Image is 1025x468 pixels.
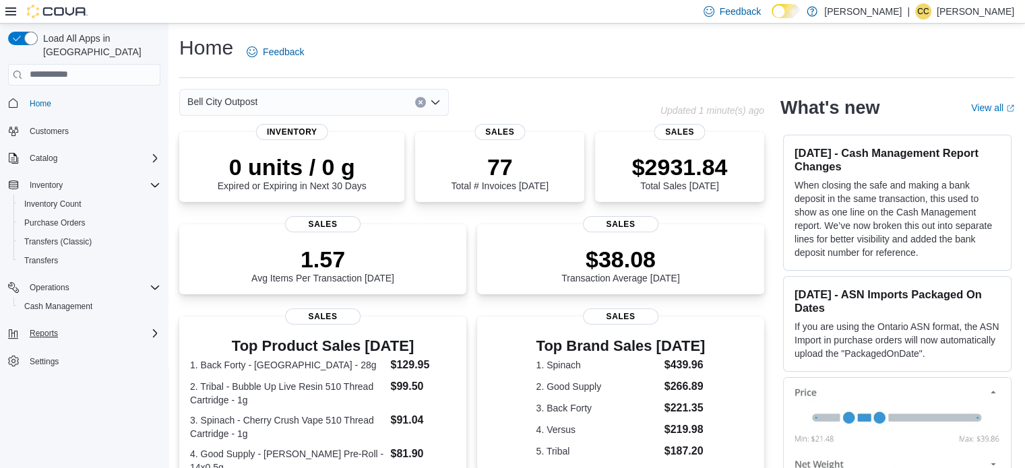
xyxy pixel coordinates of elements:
[179,34,233,61] h1: Home
[13,232,166,251] button: Transfers (Classic)
[430,97,441,108] button: Open list of options
[19,196,87,212] a: Inventory Count
[187,94,257,110] span: Bell City Outpost
[3,176,166,195] button: Inventory
[720,5,761,18] span: Feedback
[664,400,706,416] dd: $221.35
[30,126,69,137] span: Customers
[24,325,160,341] span: Reports
[390,378,455,395] dd: $99.50
[24,352,160,369] span: Settings
[795,288,1000,314] h3: [DATE] - ASN Imports Packaged On Dates
[24,177,160,193] span: Inventory
[19,298,160,314] span: Cash Management
[24,96,57,112] a: Home
[19,234,160,250] span: Transfers (Classic)
[907,3,910,20] p: |
[561,246,680,273] p: $38.08
[664,422,706,438] dd: $219.98
[795,178,1000,259] p: When closing the safe and making a bank deposit in the same transaction, this used to show as one...
[24,279,75,296] button: Operations
[536,401,659,415] dt: 3. Back Forty
[654,124,705,140] span: Sales
[3,351,166,370] button: Settings
[190,413,385,440] dt: 3. Spinach - Cherry Crush Vape 510 Thread Cartridge - 1g
[3,121,166,141] button: Customers
[30,356,59,367] span: Settings
[190,380,385,407] dt: 2. Tribal - Bubble Up Live Resin 510 Thread Cartridge - 1g
[780,97,879,119] h2: What's new
[451,154,548,180] p: 77
[263,45,304,59] span: Feedback
[536,423,659,436] dt: 4. Versus
[536,358,659,372] dt: 1. Spinach
[971,102,1014,113] a: View allExternal link
[660,105,764,116] p: Updated 1 minute(s) ago
[13,297,166,316] button: Cash Management
[3,94,166,113] button: Home
[241,38,309,65] a: Feedback
[13,195,166,213] button: Inventory Count
[30,98,51,109] span: Home
[27,5,88,18] img: Cova
[583,308,658,325] span: Sales
[251,246,394,273] p: 1.57
[915,3,931,20] div: Crystal Cronin
[937,3,1014,20] p: [PERSON_NAME]
[24,279,160,296] span: Operations
[218,154,367,191] div: Expired or Expiring in Next 30 Days
[536,444,659,458] dt: 5. Tribal
[536,338,706,354] h3: Top Brand Sales [DATE]
[19,196,160,212] span: Inventory Count
[30,328,58,339] span: Reports
[256,124,328,140] span: Inventory
[583,216,658,232] span: Sales
[390,446,455,462] dd: $81.90
[24,95,160,112] span: Home
[251,246,394,283] div: Avg Items Per Transaction [DATE]
[24,301,92,312] span: Cash Management
[38,32,160,59] span: Load All Apps in [GEOGRAPHIC_DATA]
[24,255,58,266] span: Transfers
[561,246,680,283] div: Transaction Average [DATE]
[24,218,86,228] span: Purchase Orders
[451,154,548,191] div: Total # Invoices [DATE]
[13,251,166,270] button: Transfers
[3,324,166,343] button: Reports
[285,308,361,325] span: Sales
[218,154,367,180] p: 0 units / 0 g
[24,199,82,209] span: Inventory Count
[24,236,92,247] span: Transfers (Classic)
[19,253,63,269] a: Transfers
[24,325,63,341] button: Reports
[30,282,69,293] span: Operations
[190,338,456,354] h3: Top Product Sales [DATE]
[24,150,63,166] button: Catalog
[19,215,91,231] a: Purchase Orders
[19,253,160,269] span: Transfers
[19,298,98,314] a: Cash Management
[19,234,97,250] a: Transfers (Classic)
[917,3,929,20] span: CC
[390,412,455,428] dd: $91.04
[795,320,1000,360] p: If you are using the Ontario ASN format, the ASN Import in purchase orders will now automatically...
[19,215,160,231] span: Purchase Orders
[30,153,57,164] span: Catalog
[772,4,800,18] input: Dark Mode
[664,378,706,395] dd: $266.89
[415,97,426,108] button: Clear input
[3,278,166,297] button: Operations
[285,216,361,232] span: Sales
[795,146,1000,173] h3: [DATE] - Cash Management Report Changes
[664,443,706,459] dd: $187.20
[24,354,64,370] a: Settings
[190,358,385,372] dt: 1. Back Forty - [GEOGRAPHIC_DATA] - 28g
[632,154,728,191] div: Total Sales [DATE]
[30,180,63,191] span: Inventory
[3,149,166,168] button: Catalog
[13,213,166,232] button: Purchase Orders
[664,357,706,373] dd: $439.96
[824,3,902,20] p: [PERSON_NAME]
[24,123,74,139] a: Customers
